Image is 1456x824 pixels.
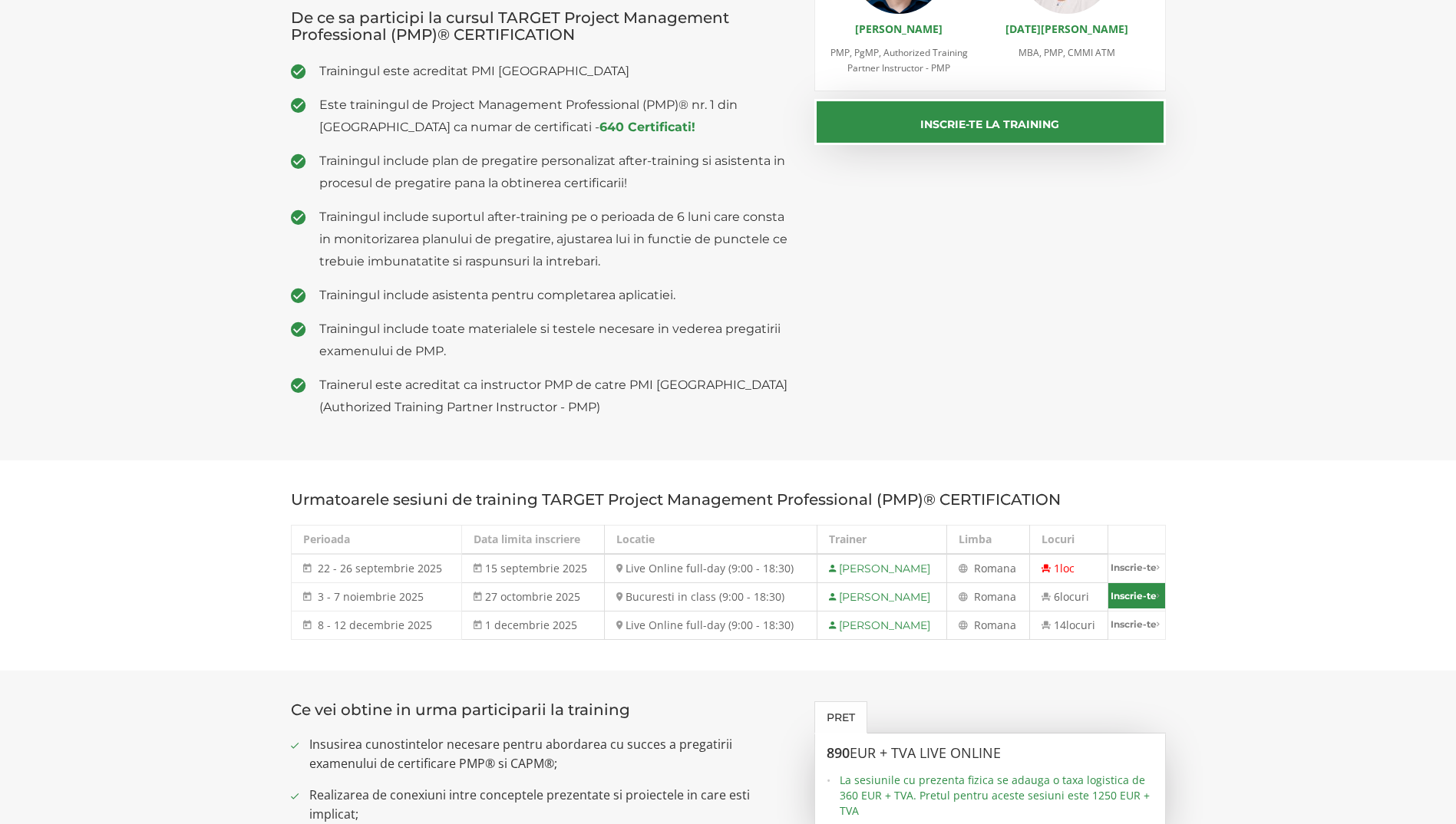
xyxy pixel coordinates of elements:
[291,526,461,555] th: Perioada
[814,701,867,733] a: Pret
[974,618,987,632] span: Ro
[318,561,442,575] span: 22 - 26 septembrie 2025
[987,618,1016,632] span: mana
[1108,555,1165,580] a: Inscrie-te
[1066,618,1095,632] span: locuri
[830,46,968,74] span: PMP, PgMP, Authorized Training Partner Instructor - PMP
[817,611,947,640] td: [PERSON_NAME]
[309,786,792,824] span: Realizarea de conexiuni intre conceptele prezentate si proiectele in care esti implicat;
[291,491,1166,508] h3: Urmatoarele sesiuni de training TARGET Project Management Professional (PMP)® CERTIFICATION
[461,554,605,583] td: 15 septembrie 2025
[605,554,817,583] td: Live Online full-day (9:00 - 18:30)
[850,743,1001,762] span: EUR + TVA LIVE ONLINE
[987,589,1016,604] span: mana
[291,701,792,718] h3: Ce vei obtine in urma participarii la training
[947,526,1029,555] th: Limba
[1029,583,1108,611] td: 6
[605,583,817,611] td: Bucuresti in class (9:00 - 18:30)
[318,589,424,604] span: 3 - 7 noiembrie 2025
[319,60,792,82] span: Trainingul este acreditat PMI [GEOGRAPHIC_DATA]
[291,9,792,43] h3: De ce sa participi la cursul TARGET Project Management Professional (PMP)® CERTIFICATION
[1029,611,1108,640] td: 14
[1108,583,1165,608] a: Inscrie-te
[987,561,1016,575] span: mana
[974,589,987,604] span: Ro
[1108,611,1165,637] a: Inscrie-te
[319,318,792,362] span: Trainingul include toate materialele si testele necesare in vederea pregatirii examenului de PMP.
[1029,554,1108,583] td: 1
[817,583,947,611] td: [PERSON_NAME]
[817,554,947,583] td: [PERSON_NAME]
[309,735,792,773] span: Insusirea cunostintelor necesare pentru abordarea cu succes a pregatirii examenului de certificar...
[817,526,947,555] th: Trainer
[319,284,792,306] span: Trainingul include asistenta pentru completarea aplicatiei.
[1060,561,1075,575] span: loc
[319,94,792,138] span: Este trainingul de Project Management Professional (PMP)® nr. 1 din [GEOGRAPHIC_DATA] ca numar de...
[827,746,1154,761] h3: 890
[1029,526,1108,555] th: Locuri
[319,206,792,272] span: Trainingul include suportul after-training pe o perioada de 6 luni care consta in monitorizarea p...
[319,150,792,194] span: Trainingul include plan de pregatire personalizat after-training si asistenta in procesul de preg...
[814,99,1166,145] button: Inscrie-te la training
[461,526,605,555] th: Data limita inscriere
[319,374,792,418] span: Trainerul este acreditat ca instructor PMP de catre PMI [GEOGRAPHIC_DATA] (Authorized Training Pa...
[1005,21,1128,36] a: [DATE][PERSON_NAME]
[599,120,695,134] a: 640 Certificati!
[974,561,987,575] span: Ro
[605,526,817,555] th: Locatie
[461,583,605,611] td: 27 octombrie 2025
[855,21,943,36] a: [PERSON_NAME]
[1060,589,1089,604] span: locuri
[840,773,1154,819] span: La sesiunile cu prezenta fizica se adauga o taxa logistica de 360 EUR + TVA. Pretul pentru aceste...
[1019,46,1115,59] span: MBA, PMP, CMMI ATM
[318,618,432,632] span: 8 - 12 decembrie 2025
[461,611,605,640] td: 1 decembrie 2025
[605,611,817,640] td: Live Online full-day (9:00 - 18:30)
